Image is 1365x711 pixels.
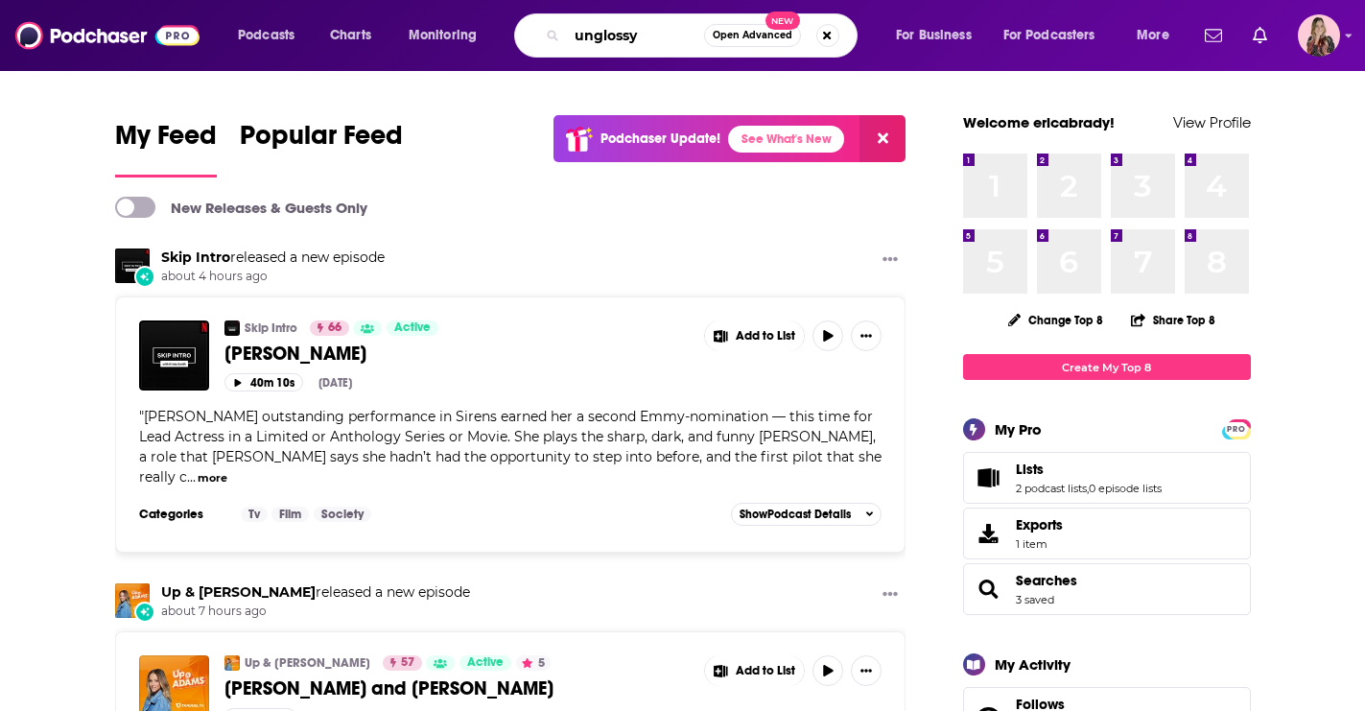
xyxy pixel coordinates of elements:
a: Active [459,655,511,671]
a: Active [387,320,438,336]
a: Popular Feed [240,119,403,178]
a: 0 episode lists [1089,482,1162,495]
a: My Feed [115,119,217,178]
span: Searches [963,563,1251,615]
span: , [1087,482,1089,495]
span: My Feed [115,119,217,163]
span: Add to List [736,664,795,678]
span: " [139,408,882,486]
span: Exports [1016,516,1063,533]
span: More [1137,22,1169,49]
span: New [765,12,800,30]
a: Lists [970,464,1008,491]
a: [PERSON_NAME] [224,342,691,366]
img: Meghann Fahy [139,320,209,391]
a: Welcome ericabrady! [963,113,1115,131]
a: Podchaser - Follow, Share and Rate Podcasts [15,17,200,54]
span: about 4 hours ago [161,269,385,285]
div: Search podcasts, credits, & more... [532,13,876,58]
span: Logged in as ericabrady [1298,14,1340,57]
button: 5 [516,655,551,671]
button: Show More Button [875,583,906,607]
a: Tv [241,507,268,522]
a: PRO [1225,421,1248,436]
span: 66 [328,319,341,338]
a: Skip Intro [161,249,230,266]
a: Up & Adams [224,655,240,671]
h3: released a new episode [161,249,385,267]
span: [PERSON_NAME] outstanding performance in Sirens earned her a second Emmy-nomination — this time f... [139,408,882,486]
span: Lists [963,452,1251,504]
button: Show More Button [851,655,882,686]
a: Searches [1016,572,1077,589]
button: Show More Button [875,249,906,273]
span: PRO [1225,422,1248,437]
a: 3 saved [1016,593,1054,606]
div: My Pro [995,420,1042,438]
span: [PERSON_NAME] and [PERSON_NAME] [224,676,553,700]
a: Skip Intro [245,320,297,336]
span: For Business [896,22,972,49]
button: 40m 10s [224,373,303,391]
button: Show More Button [705,655,805,686]
a: Up & [PERSON_NAME] [245,655,370,671]
div: [DATE] [318,376,352,390]
a: Searches [970,576,1008,603]
span: 57 [401,653,414,673]
a: See What's New [728,126,844,153]
a: Up & Adams [161,583,316,601]
button: Open AdvancedNew [704,24,801,47]
span: Show Podcast Details [740,508,851,521]
button: Show More Button [851,320,882,351]
span: Charts [330,22,371,49]
span: about 7 hours ago [161,604,470,620]
a: Exports [963,508,1251,559]
button: open menu [1123,20,1193,51]
div: New Episode [134,266,155,287]
input: Search podcasts, credits, & more... [567,20,704,51]
button: open menu [991,20,1123,51]
a: View Profile [1173,113,1251,131]
a: [PERSON_NAME] and [PERSON_NAME] [224,676,691,700]
span: Exports [970,520,1008,547]
img: Skip Intro [115,249,150,283]
button: open menu [395,20,502,51]
h3: released a new episode [161,583,470,602]
a: Show notifications dropdown [1245,19,1275,52]
a: Create My Top 8 [963,354,1251,380]
span: Monitoring [409,22,477,49]
button: open menu [883,20,996,51]
span: Active [394,319,431,338]
span: Add to List [736,329,795,344]
img: Up & Adams [115,583,150,618]
button: Show More Button [705,320,805,351]
button: Show profile menu [1298,14,1340,57]
span: Popular Feed [240,119,403,163]
span: 1 item [1016,537,1063,551]
a: New Releases & Guests Only [115,197,367,218]
span: Podcasts [238,22,294,49]
h3: Categories [139,507,225,522]
a: 2 podcast lists [1016,482,1087,495]
a: Charts [318,20,383,51]
button: ShowPodcast Details [731,503,883,526]
a: 57 [383,655,422,671]
a: Film [271,507,309,522]
a: Lists [1016,461,1162,478]
img: Skip Intro [224,320,240,336]
button: more [198,470,227,486]
img: User Profile [1298,14,1340,57]
a: Society [314,507,371,522]
div: My Activity [995,655,1071,674]
button: Change Top 8 [997,308,1116,332]
button: open menu [224,20,319,51]
span: Lists [1016,461,1044,478]
div: New Episode [134,602,155,623]
span: Active [467,653,504,673]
